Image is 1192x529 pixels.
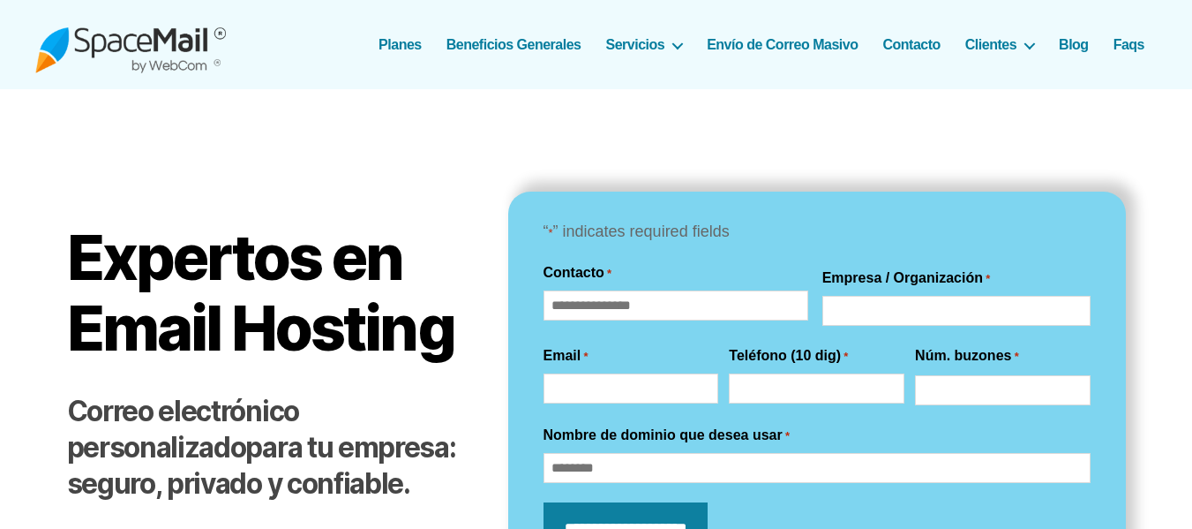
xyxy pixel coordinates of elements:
[446,36,581,53] a: Beneficios Generales
[544,262,612,283] legend: Contacto
[67,394,473,503] h2: para tu empresa: seguro, privado y confiable.
[1059,36,1089,53] a: Blog
[67,223,473,363] h1: Expertos en Email Hosting
[915,345,1019,367] label: Núm. buzones
[882,36,940,53] a: Contacto
[729,345,848,367] label: Teléfono (10 dig)
[544,425,790,446] label: Nombre de dominio que desea usar
[707,36,858,53] a: Envío de Correo Masivo
[965,36,1034,53] a: Clientes
[67,394,299,465] strong: Correo electrónico personalizado
[388,36,1157,53] nav: Horizontal
[544,218,1091,246] p: “ ” indicates required fields
[379,36,422,53] a: Planes
[544,345,589,367] label: Email
[606,36,683,53] a: Servicios
[1113,36,1144,53] a: Faqs
[822,268,991,289] label: Empresa / Organización
[35,16,226,73] img: Spacemail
